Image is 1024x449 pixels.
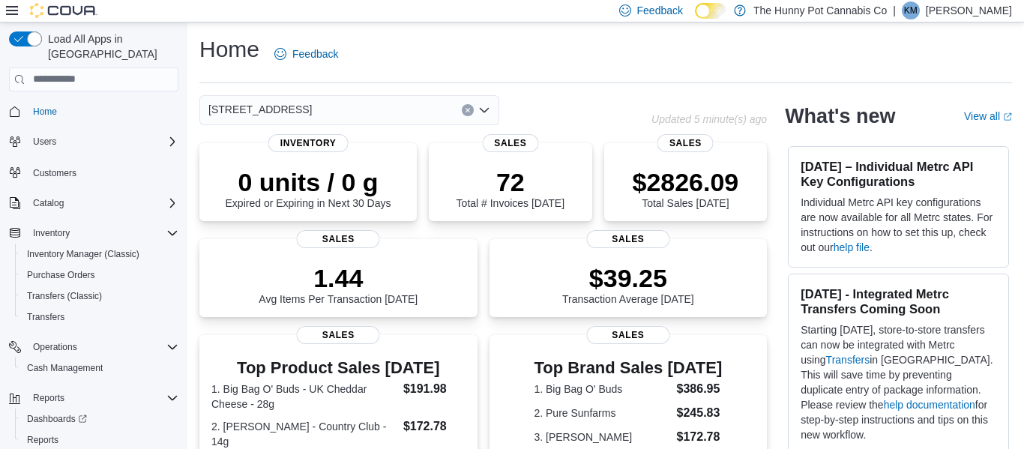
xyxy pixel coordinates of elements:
span: Dashboards [21,410,178,428]
div: Total # Invoices [DATE] [457,167,564,209]
button: Reports [27,389,70,407]
a: Transfers [826,354,870,366]
span: Catalog [33,197,64,209]
button: Purchase Orders [15,265,184,286]
p: 72 [457,167,564,197]
span: Sales [586,230,669,248]
span: Sales [482,134,538,152]
span: Sales [297,326,380,344]
p: 1.44 [259,263,418,293]
span: [STREET_ADDRESS] [208,100,312,118]
svg: External link [1003,112,1012,121]
button: Catalog [3,193,184,214]
span: Home [33,106,57,118]
span: Sales [297,230,380,248]
div: Total Sales [DATE] [632,167,738,209]
dd: $245.83 [677,404,723,422]
span: Inventory Manager (Classic) [21,245,178,263]
span: KM [904,1,918,19]
h3: [DATE] - Integrated Metrc Transfers Coming Soon [801,286,996,316]
img: Cova [30,3,97,18]
span: Home [27,102,178,121]
span: Dashboards [27,413,87,425]
p: Individual Metrc API key configurations are now available for all Metrc states. For instructions ... [801,195,996,255]
button: Cash Management [15,358,184,379]
dd: $386.95 [677,380,723,398]
h3: [DATE] – Individual Metrc API Key Configurations [801,159,996,189]
span: Feedback [637,3,683,18]
button: Clear input [462,104,474,116]
span: Customers [27,163,178,181]
a: Customers [27,164,82,182]
a: Cash Management [21,359,109,377]
span: Inventory [27,224,178,242]
h2: What's new [785,104,895,128]
button: Reports [3,388,184,409]
button: Open list of options [478,104,490,116]
span: Sales [586,326,669,344]
h3: Top Product Sales [DATE] [211,359,466,377]
input: Dark Mode [695,3,726,19]
p: $2826.09 [632,167,738,197]
button: Customers [3,161,184,183]
button: Users [3,131,184,152]
p: Starting [DATE], store-to-store transfers can now be integrated with Metrc using in [GEOGRAPHIC_D... [801,322,996,442]
span: Inventory [268,134,349,152]
a: Feedback [268,39,344,69]
div: Keegan Muir [902,1,920,19]
dd: $172.78 [403,418,466,436]
p: Updated 5 minute(s) ago [651,113,767,125]
h3: Top Brand Sales [DATE] [534,359,722,377]
span: Reports [33,392,64,404]
a: Purchase Orders [21,266,101,284]
div: Avg Items Per Transaction [DATE] [259,263,418,305]
p: | [893,1,896,19]
span: Cash Management [21,359,178,377]
a: Transfers (Classic) [21,287,108,305]
a: Transfers [21,308,70,326]
button: Operations [27,338,83,356]
span: Reports [27,434,58,446]
span: Users [33,136,56,148]
span: Customers [33,167,76,179]
span: Transfers [27,311,64,323]
span: Transfers (Classic) [21,287,178,305]
a: help file [834,241,870,253]
div: Transaction Average [DATE] [562,263,694,305]
span: Users [27,133,178,151]
dt: 2. Pure Sunfarms [534,406,670,421]
a: Inventory Manager (Classic) [21,245,145,263]
span: Cash Management [27,362,103,374]
a: Home [27,103,63,121]
span: Catalog [27,194,178,212]
button: Inventory [27,224,76,242]
h1: Home [199,34,259,64]
span: Inventory Manager (Classic) [27,248,139,260]
dt: 3. [PERSON_NAME] [534,430,670,445]
button: Transfers (Classic) [15,286,184,307]
a: Dashboards [21,410,93,428]
dt: 1. Big Bag O' Buds [534,382,670,397]
p: The Hunny Pot Cannabis Co [753,1,887,19]
a: Dashboards [15,409,184,430]
span: Transfers (Classic) [27,290,102,302]
dt: 2. [PERSON_NAME] - Country Club - 14g [211,419,397,449]
a: help documentation [884,399,975,411]
dd: $172.78 [677,428,723,446]
dt: 1. Big Bag O' Buds - UK Cheddar Cheese - 28g [211,382,397,412]
button: Inventory [3,223,184,244]
span: Purchase Orders [27,269,95,281]
button: Operations [3,337,184,358]
span: Sales [657,134,714,152]
span: Feedback [292,46,338,61]
button: Transfers [15,307,184,328]
button: Inventory Manager (Classic) [15,244,184,265]
span: Load All Apps in [GEOGRAPHIC_DATA] [42,31,178,61]
button: Home [3,100,184,122]
span: Reports [27,389,178,407]
span: Operations [33,341,77,353]
div: Expired or Expiring in Next 30 Days [226,167,391,209]
span: Transfers [21,308,178,326]
p: $39.25 [562,263,694,293]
